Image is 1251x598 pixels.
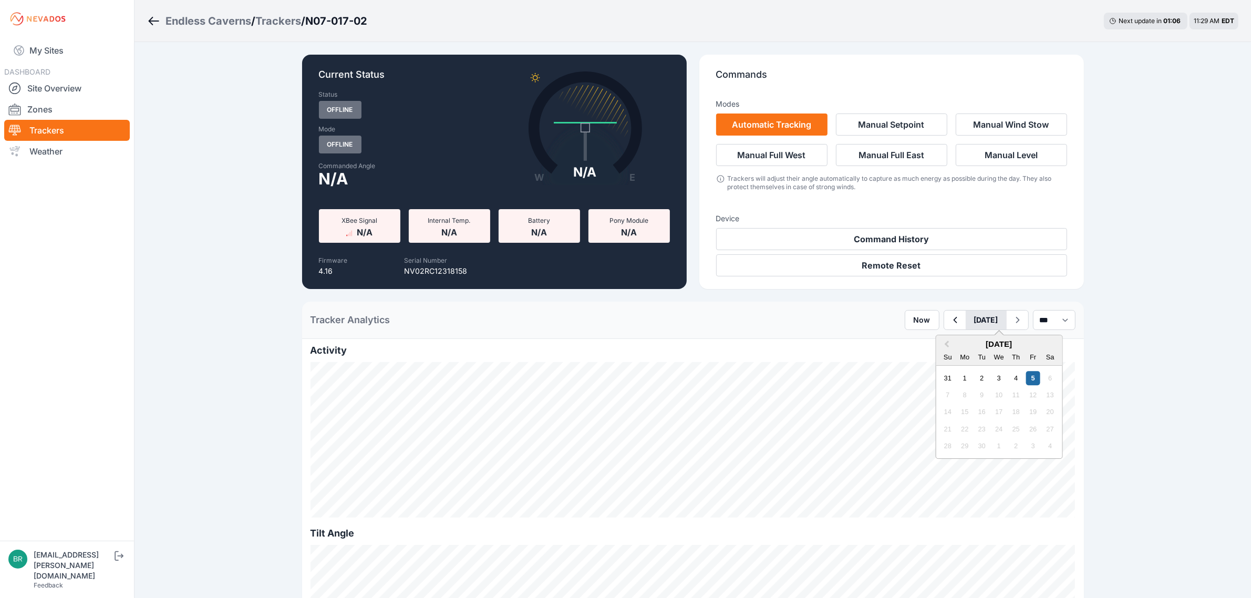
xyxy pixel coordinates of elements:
[1026,388,1040,402] div: Not available Friday, September 12th, 2025
[1043,439,1057,453] div: Not available Saturday, October 4th, 2025
[958,422,972,436] div: Not available Monday, September 22nd, 2025
[992,422,1006,436] div: Not available Wednesday, September 24th, 2025
[305,14,367,28] h3: N07-017-02
[1009,388,1023,402] div: Not available Thursday, September 11th, 2025
[8,11,67,27] img: Nevados
[319,90,338,99] label: Status
[4,78,130,99] a: Site Overview
[1009,371,1023,385] div: Choose Thursday, September 4th, 2025
[319,67,670,90] p: Current Status
[1119,17,1162,25] span: Next update in
[311,343,1076,358] h2: Activity
[319,266,348,276] p: 4.16
[958,371,972,385] div: Choose Monday, September 1st, 2025
[1043,422,1057,436] div: Not available Saturday, September 27th, 2025
[1163,17,1182,25] div: 01 : 06
[1009,405,1023,419] div: Not available Thursday, September 18th, 2025
[975,350,989,364] div: Tuesday
[940,350,955,364] div: Sunday
[8,550,27,569] img: brayden.sanford@nevados.solar
[716,144,828,166] button: Manual Full West
[4,141,130,162] a: Weather
[940,388,955,402] div: Not available Sunday, September 7th, 2025
[405,266,468,276] p: NV02RC12318158
[319,125,336,133] label: Mode
[992,350,1006,364] div: Wednesday
[992,439,1006,453] div: Not available Wednesday, October 1st, 2025
[940,422,955,436] div: Not available Sunday, September 21st, 2025
[956,144,1067,166] button: Manual Level
[716,254,1067,276] button: Remote Reset
[311,313,390,327] h2: Tracker Analytics
[4,120,130,141] a: Trackers
[975,388,989,402] div: Not available Tuesday, September 9th, 2025
[4,99,130,120] a: Zones
[319,136,361,153] span: Offline
[574,164,597,181] div: N/A
[1009,439,1023,453] div: Not available Thursday, October 2nd, 2025
[405,256,448,264] label: Serial Number
[166,14,251,28] a: Endless Caverns
[940,405,955,419] div: Not available Sunday, September 14th, 2025
[34,550,112,581] div: [EMAIL_ADDRESS][PERSON_NAME][DOMAIN_NAME]
[528,216,550,224] span: Battery
[1194,17,1219,25] span: 11:29 AM
[716,67,1067,90] p: Commands
[716,228,1067,250] button: Command History
[975,371,989,385] div: Choose Tuesday, September 2nd, 2025
[621,225,637,238] span: N/A
[958,439,972,453] div: Not available Monday, September 29th, 2025
[1026,422,1040,436] div: Not available Friday, September 26th, 2025
[716,213,1067,224] h3: Device
[1009,422,1023,436] div: Not available Thursday, September 25th, 2025
[905,310,939,330] button: Now
[1043,405,1057,419] div: Not available Saturday, September 20th, 2025
[251,14,255,28] span: /
[992,405,1006,419] div: Not available Wednesday, September 17th, 2025
[975,439,989,453] div: Not available Tuesday, September 30th, 2025
[1026,371,1040,385] div: Choose Friday, September 5th, 2025
[958,388,972,402] div: Not available Monday, September 8th, 2025
[940,439,955,453] div: Not available Sunday, September 28th, 2025
[1026,350,1040,364] div: Friday
[255,14,301,28] a: Trackers
[935,335,1062,459] div: Choose Date
[609,216,648,224] span: Pony Module
[1009,350,1023,364] div: Thursday
[4,67,50,76] span: DASHBOARD
[1222,17,1234,25] span: EDT
[1043,371,1057,385] div: Not available Saturday, September 6th, 2025
[966,311,1007,329] button: [DATE]
[716,99,740,109] h3: Modes
[1043,388,1057,402] div: Not available Saturday, September 13th, 2025
[936,339,1062,348] h2: [DATE]
[836,114,947,136] button: Manual Setpoint
[301,14,305,28] span: /
[1026,405,1040,419] div: Not available Friday, September 19th, 2025
[319,172,348,185] span: N/A
[4,38,130,63] a: My Sites
[940,371,955,385] div: Choose Sunday, August 31st, 2025
[1043,350,1057,364] div: Saturday
[975,422,989,436] div: Not available Tuesday, September 23rd, 2025
[727,174,1067,191] div: Trackers will adjust their angle automatically to capture as much energy as possible during the d...
[975,405,989,419] div: Not available Tuesday, September 16th, 2025
[319,101,361,119] span: Offline
[357,225,373,238] span: N/A
[319,162,488,170] label: Commanded Angle
[319,256,348,264] label: Firmware
[531,225,547,238] span: N/A
[716,114,828,136] button: Automatic Tracking
[992,371,1006,385] div: Choose Wednesday, September 3rd, 2025
[342,216,377,224] span: XBee Signal
[428,216,471,224] span: Internal Temp.
[836,144,947,166] button: Manual Full East
[939,369,1059,455] div: Month September, 2025
[147,7,367,35] nav: Breadcrumb
[956,114,1067,136] button: Manual Wind Stow
[992,388,1006,402] div: Not available Wednesday, September 10th, 2025
[937,336,954,353] button: Previous Month
[311,526,1076,541] h2: Tilt Angle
